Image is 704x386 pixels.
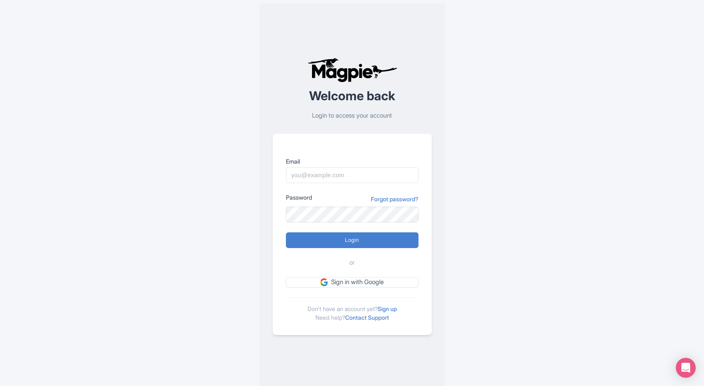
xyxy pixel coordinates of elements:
input: Login [286,232,419,248]
div: Open Intercom Messenger [676,358,696,378]
span: or [349,258,355,268]
p: Login to access your account [273,111,432,121]
input: you@example.com [286,167,419,183]
a: Sign in with Google [286,277,419,287]
a: Forgot password? [371,195,419,203]
a: Sign up [377,305,397,312]
img: google.svg [320,278,328,286]
img: logo-ab69f6fb50320c5b225c76a69d11143b.png [305,58,399,82]
label: Email [286,157,419,166]
label: Password [286,193,312,202]
h2: Welcome back [273,89,432,103]
a: Contact Support [345,314,389,321]
div: Don't have an account yet? Need help? [286,297,419,322]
